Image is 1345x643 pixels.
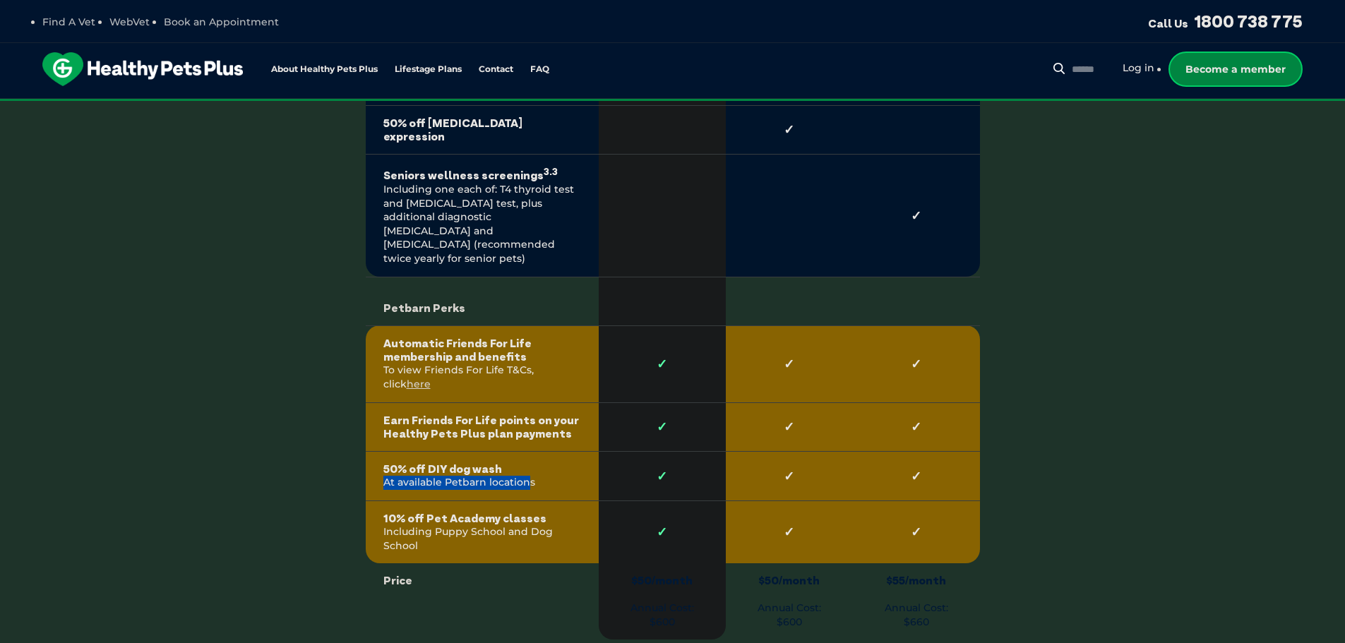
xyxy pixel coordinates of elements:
td: To view Friends For Life T&Cs, click [366,325,599,402]
strong: ✓ [871,524,962,540]
strong: Seniors wellness screenings [383,165,581,183]
sup: 3.3 [544,166,558,177]
strong: Price [383,574,581,587]
strong: 10% off Pet Academy classes [383,512,581,525]
a: WebVet [109,16,150,28]
strong: Petbarn Perks [383,288,581,315]
strong: ✓ [743,524,835,540]
strong: ✓ [743,419,835,435]
strong: 50% off [MEDICAL_DATA] expression [383,116,581,143]
a: Call Us1800 738 775 [1148,11,1303,32]
button: Search [1051,61,1068,76]
strong: ✓ [616,419,708,435]
td: At available Petbarn locations [366,451,599,500]
p: Annual Cost: $660 [871,574,962,629]
strong: ✓ [871,356,962,372]
strong: ✓ [871,208,962,224]
strong: 50% off DIY dog wash [383,462,581,476]
img: hpp-logo [42,52,243,86]
a: Contact [479,65,513,74]
span: Proactive, preventative wellness program designed to keep your pet healthier and happier for longer [409,99,936,112]
a: Book an Appointment [164,16,279,28]
a: here [407,378,431,390]
strong: ✓ [616,356,708,372]
span: Call Us [1148,16,1188,30]
strong: ✓ [871,469,962,484]
strong: ✓ [616,469,708,484]
a: Lifestage Plans [395,65,462,74]
p: Annual Cost: $600 [743,574,835,629]
a: About Healthy Pets Plus [271,65,378,74]
strong: ✓ [743,122,835,138]
strong: Automatic Friends For Life membership and benefits [383,337,581,363]
td: Including Puppy School and Dog School [366,500,599,563]
strong: ✓ [871,419,962,435]
strong: ✓ [743,469,835,484]
strong: $50/month [616,574,708,587]
a: Log in [1123,61,1154,75]
strong: $50/month [743,574,835,587]
strong: Earn Friends For Life points on your Healthy Pets Plus plan payments [383,414,581,440]
a: Find A Vet [42,16,95,28]
strong: $55/month [871,574,962,587]
a: Become a member [1168,52,1303,87]
strong: ✓ [743,356,835,372]
strong: ✓ [616,524,708,540]
a: FAQ [530,65,549,74]
td: Including one each of: T4 thyroid test and [MEDICAL_DATA] test, plus additional diagnostic [MEDIC... [366,155,599,277]
p: Annual Cost: $600 [616,574,708,629]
